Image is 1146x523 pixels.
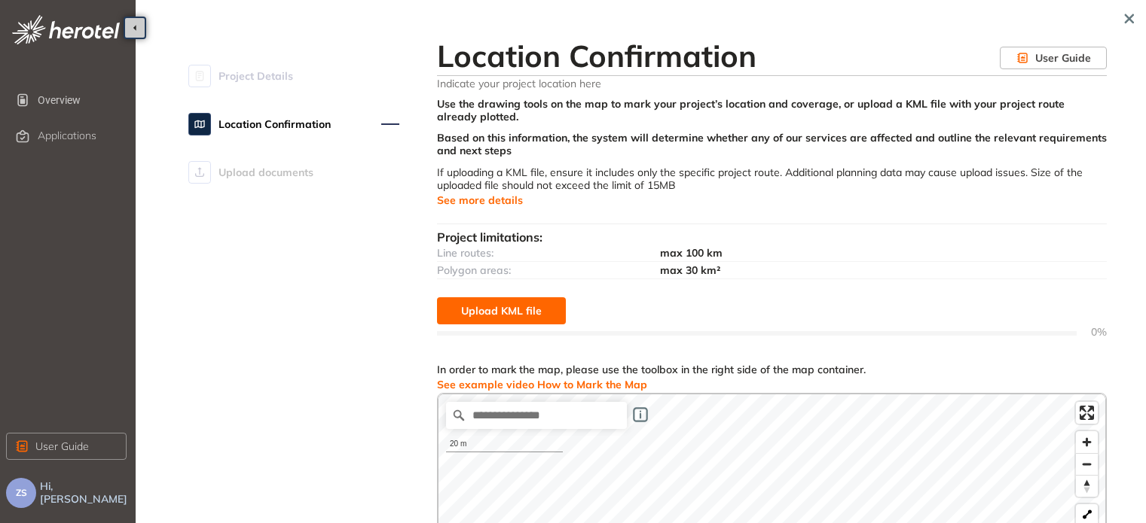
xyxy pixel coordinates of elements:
span: ZS [16,488,27,498]
img: logo [12,15,120,44]
span: Project Details [219,61,293,91]
span: Location Confirmation [219,109,331,139]
span: Applications [38,129,96,142]
span: Zoom out [1076,454,1098,475]
button: ZS [6,478,36,508]
span: Hi, [PERSON_NAME] [40,480,130,506]
span: Polygon areas: [437,263,511,277]
button: Zoom out [1076,453,1098,475]
span: User Guide [35,438,89,455]
div: Based on this information, the system will determine whether any of our services are affected and... [437,132,1107,166]
div: If uploading a KML file, ensure it includes only the specific project route. Additional planning ... [437,166,1107,217]
span: Line routes: [437,246,494,260]
span: Reset bearing to north [1076,476,1098,497]
button: User Guide [6,433,127,460]
input: Search place... [446,402,627,429]
span: max 30 km² [660,263,720,277]
span: User Guide [1035,50,1091,66]
div: 20 m [446,436,563,452]
button: See more details [437,192,523,208]
div: Use the drawing tools on the map to mark your project’s location and coverage, or upload a KML fi... [437,98,1107,132]
div: In order to mark the map, please use the toolbox in the right side of the map container. [437,363,866,393]
button: Enter fullscreen [1076,402,1098,424]
button: See example video How to Mark the Map [437,376,647,393]
span: Upload documents [219,157,313,187]
span: Upload KML file [461,303,542,319]
button: Zoom in [1076,431,1098,453]
h2: Location Confirmation [437,38,1000,74]
div: Project limitations: [437,230,1107,245]
button: Upload KML file [437,297,566,324]
span: Overview [38,85,124,115]
span: Indicate your project location here [437,76,1107,90]
span: 0% [1077,326,1107,339]
button: Reset bearing to north [1076,475,1098,497]
span: max 100 km [660,246,723,260]
button: User Guide [1000,47,1107,69]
